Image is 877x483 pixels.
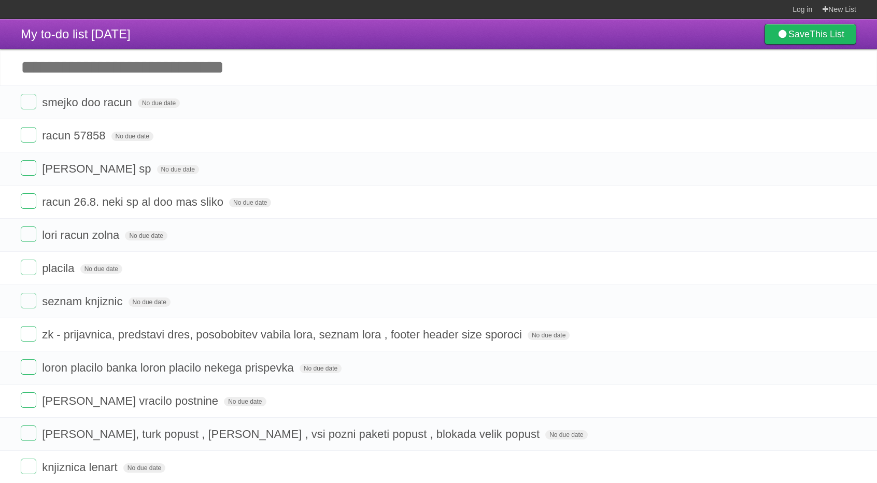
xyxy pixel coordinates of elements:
[129,297,171,307] span: No due date
[229,198,271,207] span: No due date
[21,94,36,109] label: Done
[42,262,77,275] span: placila
[138,98,180,108] span: No due date
[42,195,226,208] span: racun 26.8. neki sp al doo mas sliko
[157,165,199,174] span: No due date
[42,229,122,241] span: lori racun zolna
[21,193,36,209] label: Done
[123,463,165,473] span: No due date
[21,425,36,441] label: Done
[21,260,36,275] label: Done
[224,397,266,406] span: No due date
[42,162,153,175] span: [PERSON_NAME] sp
[42,295,125,308] span: seznam knjiznic
[528,331,570,340] span: No due date
[42,328,525,341] span: zk - prijavnica, predstavi dres, posobobitev vabila lora, seznam lora , footer header size sporoci
[42,96,135,109] span: smejko doo racun
[765,24,856,45] a: SaveThis List
[21,392,36,408] label: Done
[300,364,342,373] span: No due date
[21,293,36,308] label: Done
[21,326,36,342] label: Done
[80,264,122,274] span: No due date
[42,461,120,474] span: knjiznica lenart
[42,394,221,407] span: [PERSON_NAME] vracilo postnine
[545,430,587,439] span: No due date
[42,129,108,142] span: racun 57858
[42,361,296,374] span: loron placilo banka loron placilo nekega prispevka
[21,160,36,176] label: Done
[21,359,36,375] label: Done
[42,428,542,441] span: [PERSON_NAME], turk popust , [PERSON_NAME] , vsi pozni paketi popust , blokada velik popust
[21,27,131,41] span: My to-do list [DATE]
[125,231,167,240] span: No due date
[21,226,36,242] label: Done
[21,459,36,474] label: Done
[111,132,153,141] span: No due date
[21,127,36,143] label: Done
[810,29,844,39] b: This List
